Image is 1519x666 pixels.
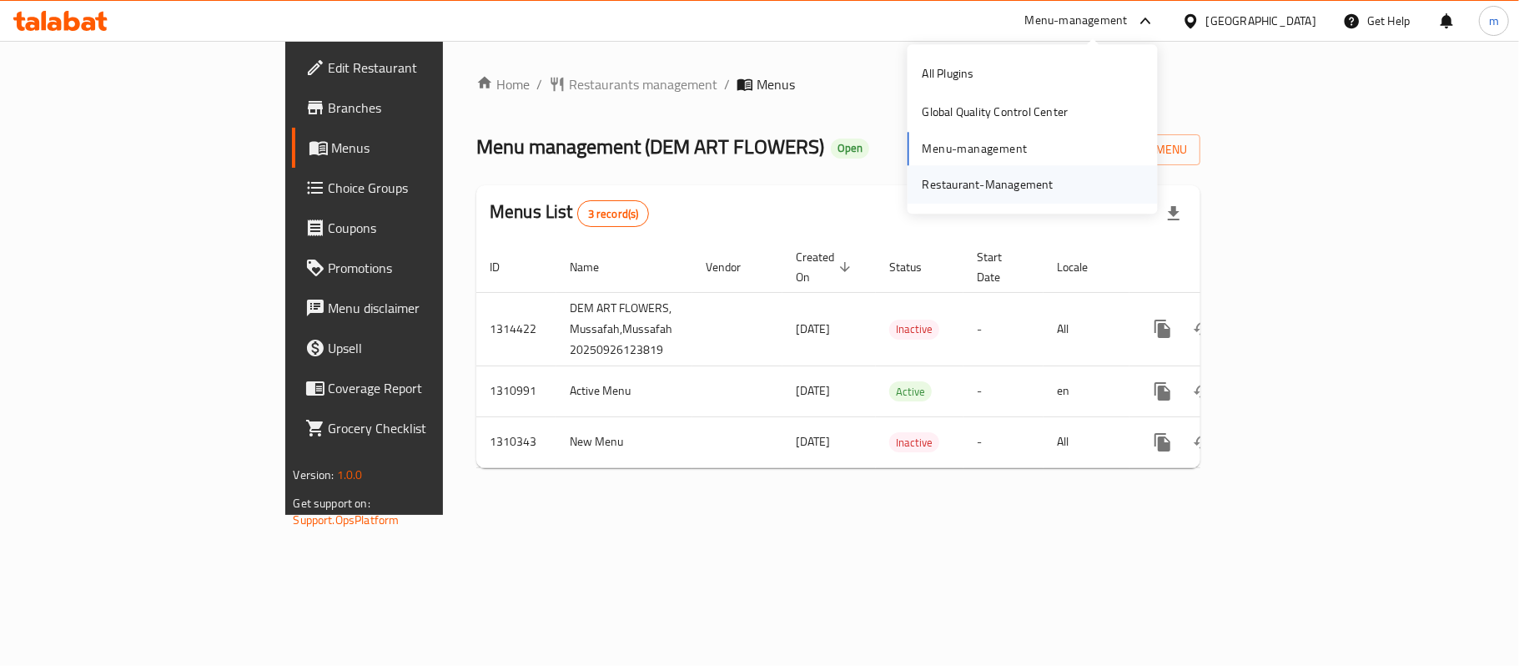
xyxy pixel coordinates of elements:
td: en [1044,366,1129,416]
td: New Menu [556,416,692,467]
li: / [724,74,730,94]
td: All [1044,292,1129,366]
span: Menus [757,74,795,94]
a: Menu disclaimer [292,288,539,328]
nav: breadcrumb [476,74,1200,94]
div: Active [889,381,932,401]
span: 3 record(s) [578,206,649,222]
td: DEM ART FLOWERS, Mussafah,Mussafah 20250926123819 [556,292,692,366]
span: Promotions [329,258,526,278]
div: All Plugins [923,64,974,83]
span: Edit Restaurant [329,58,526,78]
a: Support.OpsPlatform [294,509,400,531]
span: Get support on: [294,492,370,514]
span: Status [889,257,943,277]
div: Restaurant-Management [923,175,1054,194]
button: Change Status [1183,422,1223,462]
a: Upsell [292,328,539,368]
th: Actions [1129,242,1316,293]
a: Menus [292,128,539,168]
div: [GEOGRAPHIC_DATA] [1206,12,1316,30]
div: Total records count [577,200,650,227]
div: Global Quality Control Center [923,103,1069,122]
span: ID [490,257,521,277]
span: Inactive [889,320,939,339]
span: Choice Groups [329,178,526,198]
button: more [1143,371,1183,411]
button: Change Status [1183,309,1223,349]
a: Restaurants management [549,74,717,94]
span: Upsell [329,338,526,358]
span: Branches [329,98,526,118]
span: m [1489,12,1499,30]
span: Name [570,257,621,277]
span: Menu management ( DEM ART FLOWERS ) [476,128,824,165]
span: Menus [332,138,526,158]
span: [DATE] [796,431,830,452]
a: Coverage Report [292,368,539,408]
span: [DATE] [796,380,830,401]
button: Change Status [1183,371,1223,411]
a: Branches [292,88,539,128]
span: Start Date [977,247,1024,287]
span: Inactive [889,433,939,452]
span: Coverage Report [329,378,526,398]
td: - [963,292,1044,366]
td: - [963,366,1044,416]
span: Created On [796,247,856,287]
span: Coupons [329,218,526,238]
div: Menu-management [1025,11,1128,31]
td: All [1044,416,1129,467]
span: Grocery Checklist [329,418,526,438]
span: Restaurants management [569,74,717,94]
span: Locale [1057,257,1109,277]
a: Promotions [292,248,539,288]
a: Grocery Checklist [292,408,539,448]
div: Open [831,139,869,159]
span: 1.0.0 [337,464,363,486]
span: Open [831,141,869,155]
span: Active [889,382,932,401]
table: enhanced table [476,242,1316,468]
span: [DATE] [796,318,830,340]
h2: Menus List [490,199,649,227]
a: Edit Restaurant [292,48,539,88]
span: Vendor [706,257,762,277]
li: / [536,74,542,94]
button: more [1143,422,1183,462]
a: Coupons [292,208,539,248]
td: Active Menu [556,366,692,416]
a: Choice Groups [292,168,539,208]
span: Version: [294,464,334,486]
td: - [963,416,1044,467]
span: Menu disclaimer [329,298,526,318]
div: Inactive [889,432,939,452]
div: Export file [1154,194,1194,234]
button: more [1143,309,1183,349]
